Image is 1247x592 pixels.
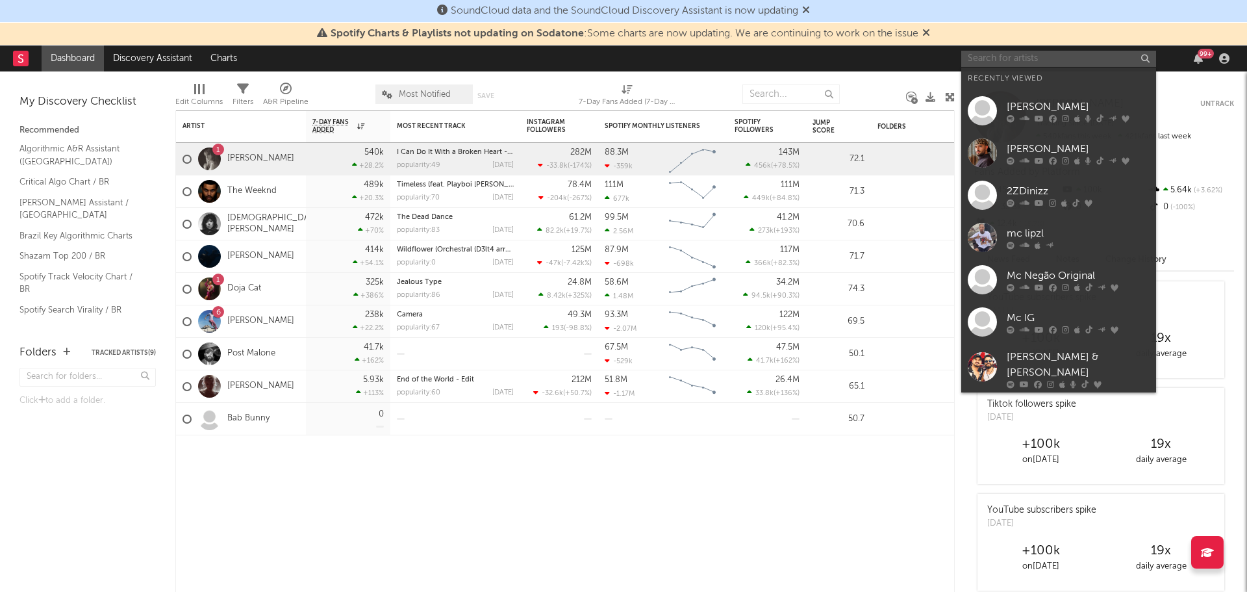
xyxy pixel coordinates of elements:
div: 1.48M [605,292,633,300]
div: 677k [605,194,629,203]
div: 70.6 [812,216,864,232]
div: mc lipzl [1007,225,1150,241]
div: [DATE] [492,324,514,331]
div: +28.2 % [352,161,384,170]
div: 99.5M [605,213,629,222]
div: 78.4M [568,181,592,189]
div: A&R Pipeline [263,94,309,110]
span: -32.6k [542,390,563,397]
div: ( ) [743,291,800,300]
div: daily average [1101,346,1221,362]
div: -529k [605,357,633,365]
div: Mc Negão Original [1007,268,1150,283]
div: 125M [572,246,592,254]
div: ( ) [544,324,592,332]
div: 0 [1148,199,1234,216]
button: Tracked Artists(9) [92,350,156,356]
div: 414k [365,246,384,254]
div: Instagram Followers [527,118,572,134]
div: [DATE] [492,389,514,396]
div: Mc IG [1007,310,1150,326]
a: Wildflower (Orchestral (D3lt4 arrang.) [397,246,522,253]
div: 111M [605,181,623,189]
div: 34.2M [776,278,800,287]
div: Filters [233,94,253,110]
a: Doja Cat [227,283,261,294]
a: Shazam Top 200 / BR [19,249,143,263]
span: -7.42k % [563,260,590,267]
span: Dismiss [922,29,930,39]
div: 122M [779,311,800,319]
span: Spotify Charts & Playlists not updating on Sodatone [331,29,584,39]
a: Post Malone [227,348,275,359]
a: 2ZDinizz [961,174,1156,216]
div: 7-Day Fans Added (7-Day Fans Added) [579,94,676,110]
div: Jump Score [812,119,845,135]
div: Wildflower (Orchestral (D3lt4 arrang.) [397,246,514,253]
div: Recommended [19,123,156,138]
button: Save [477,92,494,99]
div: -2.07M [605,324,636,333]
div: 88.3M [605,148,629,157]
span: +84.8 % [772,195,798,202]
div: My Discovery Checklist [19,94,156,110]
input: Search for artists [961,51,1156,67]
div: 325k [366,278,384,287]
a: Dashboard [42,45,104,71]
span: 94.5k [751,292,770,300]
div: ( ) [538,291,592,300]
div: popularity: 70 [397,194,440,201]
div: 87.9M [605,246,629,254]
div: 61.2M [569,213,592,222]
div: 41.7k [364,343,384,352]
span: +78.5 % [773,162,798,170]
div: 472k [365,213,384,222]
div: 50.7 [812,411,864,427]
span: +19.7 % [566,227,590,235]
div: ( ) [749,226,800,235]
span: 193 [552,325,564,332]
div: 143M [779,148,800,157]
div: +20.3 % [352,194,384,202]
a: mc lipzl [961,216,1156,259]
div: Jealous Type [397,279,514,286]
div: 71.7 [812,249,864,264]
span: 273k [758,227,774,235]
div: 65.1 [812,379,864,394]
div: [PERSON_NAME] [1007,99,1150,114]
a: The Weeknd [227,186,277,197]
span: +193 % [775,227,798,235]
div: Click to add a folder. [19,393,156,409]
div: Folders [19,345,57,361]
div: ( ) [538,194,592,202]
div: -1.17M [605,389,635,398]
div: Tiktok followers spike [987,398,1076,411]
svg: Chart title [663,208,722,240]
div: 19 x [1101,331,1221,346]
div: 51.8M [605,376,627,384]
div: popularity: 83 [397,227,440,234]
div: The Dead Dance [397,214,514,221]
div: +70 % [358,226,384,235]
div: ( ) [746,324,800,332]
a: [PERSON_NAME] [227,153,294,164]
div: [DATE] [492,194,514,201]
div: +22.2 % [353,324,384,332]
div: 2ZDinizz [1007,183,1150,199]
div: [PERSON_NAME] & [PERSON_NAME] [1007,350,1150,381]
a: End of the World - Edit [397,376,474,383]
div: 74.3 [812,281,864,297]
a: Mc Negão Original [961,259,1156,301]
div: popularity: 60 [397,389,440,396]
div: popularity: 86 [397,292,440,299]
span: Most Notified [399,90,451,99]
a: Jealous Type [397,279,442,286]
a: Bab Bunny [227,413,270,424]
span: +95.4 % [772,325,798,332]
div: [DATE] [987,411,1076,424]
a: [PERSON_NAME] Assistant / [GEOGRAPHIC_DATA] [19,196,143,222]
span: 7-Day Fans Added [312,118,354,134]
div: Most Recent Track [397,122,494,130]
span: SoundCloud data and the SoundCloud Discovery Assistant is now updating [451,6,798,16]
div: daily average [1101,452,1221,468]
